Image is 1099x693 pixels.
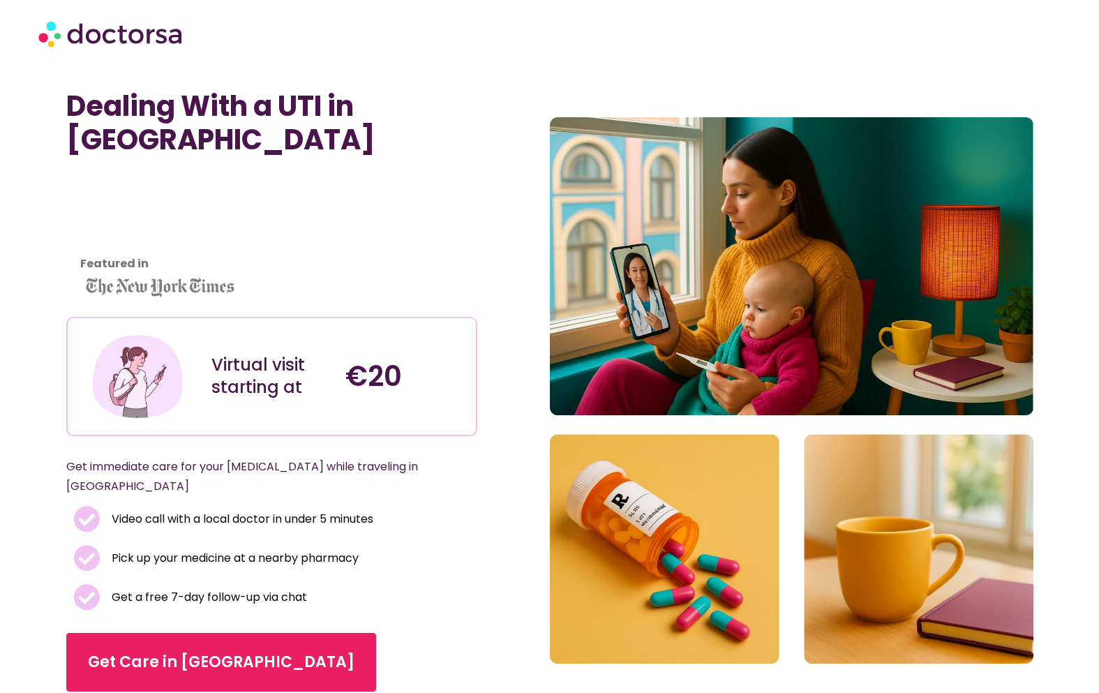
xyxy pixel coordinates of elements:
strong: Featured in [80,255,149,271]
iframe: Customer reviews powered by Trustpilot [73,177,199,282]
span: Pick up your medicine at a nearby pharmacy [108,549,359,568]
span: Get Care in [GEOGRAPHIC_DATA] [88,651,354,673]
img: Illustration depicting a young woman in a casual outfit, engaged with her smartphone. She has a p... [90,329,186,424]
div: Virtual visit starting at [211,354,331,398]
span: Get a free 7-day follow-up via chat [108,588,307,607]
a: Get Care in [GEOGRAPHIC_DATA] [66,633,376,692]
h1: Dealing With a UTI in [GEOGRAPHIC_DATA] [66,89,477,156]
span: Video call with a local doctor in under 5 minutes [108,509,373,529]
p: Get immediate care for your [MEDICAL_DATA] while traveling in [GEOGRAPHIC_DATA] [66,457,444,496]
img: {disease_min}-doctor-{city} [550,117,1033,664]
h4: €20 [345,359,465,393]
